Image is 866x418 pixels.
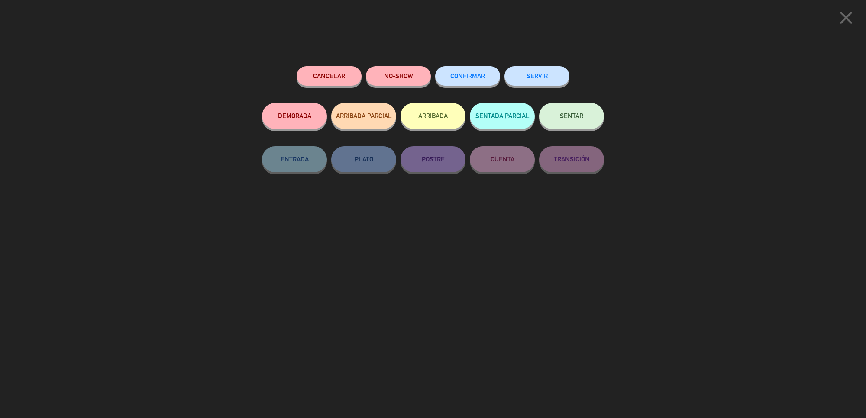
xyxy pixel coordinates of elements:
[470,103,535,129] button: SENTADA PARCIAL
[262,103,327,129] button: DEMORADA
[435,66,500,86] button: CONFIRMAR
[833,6,860,32] button: close
[401,146,465,172] button: POSTRE
[331,146,396,172] button: PLATO
[262,146,327,172] button: ENTRADA
[560,112,583,119] span: SENTAR
[401,103,465,129] button: ARRIBADA
[336,112,392,119] span: ARRIBADA PARCIAL
[835,7,857,29] i: close
[331,103,396,129] button: ARRIBADA PARCIAL
[539,103,604,129] button: SENTAR
[450,72,485,80] span: CONFIRMAR
[539,146,604,172] button: TRANSICIÓN
[297,66,362,86] button: Cancelar
[504,66,569,86] button: SERVIR
[366,66,431,86] button: NO-SHOW
[470,146,535,172] button: CUENTA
